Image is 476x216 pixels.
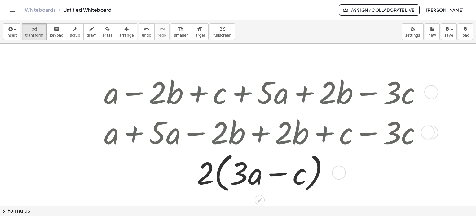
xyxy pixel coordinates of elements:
span: draw [87,33,96,38]
button: Toggle navigation [7,5,17,15]
span: scrub [70,33,80,38]
button: load [458,23,473,40]
span: load [461,33,469,38]
button: erase [99,23,116,40]
i: keyboard [54,25,59,33]
span: keypad [50,33,64,38]
button: Assign / Collaborate Live [339,4,420,16]
button: format_sizelarger [191,23,209,40]
button: fullscreen [210,23,235,40]
span: save [444,33,453,38]
span: larger [194,33,205,38]
span: smaller [174,33,188,38]
span: undo [142,33,151,38]
span: [PERSON_NAME] [426,7,464,13]
button: format_sizesmaller [171,23,191,40]
i: undo [143,25,149,33]
span: settings [405,33,420,38]
button: [PERSON_NAME] [421,4,469,16]
button: scrub [67,23,84,40]
div: Edit math [255,195,265,205]
i: format_size [197,25,203,33]
span: new [428,33,436,38]
button: keyboardkeypad [46,23,67,40]
span: erase [102,33,112,38]
i: format_size [178,25,184,33]
span: arrange [119,33,134,38]
span: Assign / Collaborate Live [344,7,414,13]
button: insert [3,23,20,40]
button: redoredo [154,23,170,40]
button: arrange [116,23,137,40]
button: save [441,23,457,40]
a: Whiteboards [25,7,56,13]
button: draw [83,23,99,40]
button: transform [22,23,47,40]
span: insert [7,33,17,38]
button: undoundo [139,23,155,40]
button: new [425,23,440,40]
i: redo [159,25,165,33]
button: settings [402,23,424,40]
span: fullscreen [213,33,231,38]
span: redo [158,33,166,38]
span: transform [25,33,43,38]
